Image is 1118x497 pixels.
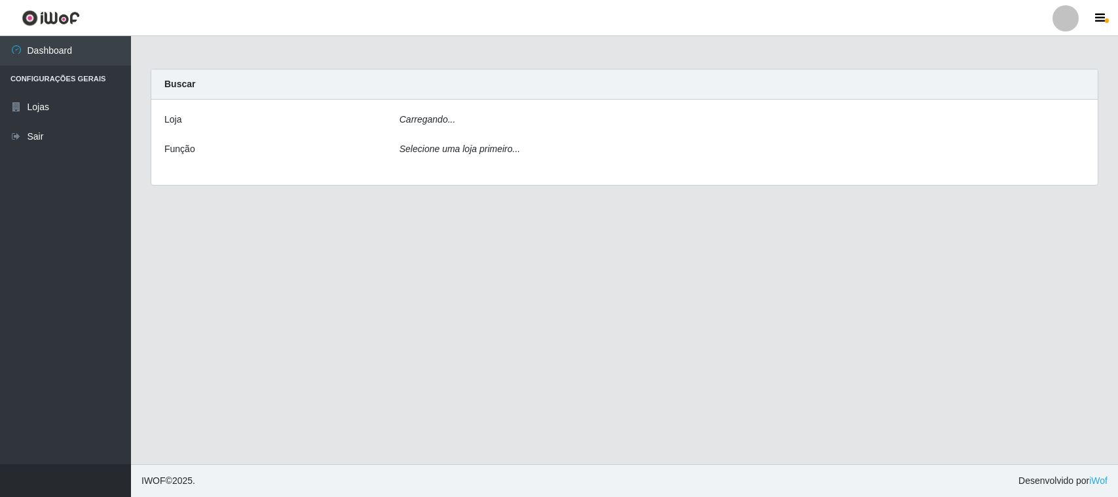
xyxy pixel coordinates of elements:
label: Loja [164,113,181,127]
span: IWOF [141,475,166,486]
strong: Buscar [164,79,195,89]
span: Desenvolvido por [1018,474,1108,488]
i: Carregando... [400,114,456,125]
label: Função [164,142,195,156]
span: © 2025 . [141,474,195,488]
i: Selecione uma loja primeiro... [400,144,520,154]
img: CoreUI Logo [22,10,80,26]
a: iWof [1089,475,1108,486]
